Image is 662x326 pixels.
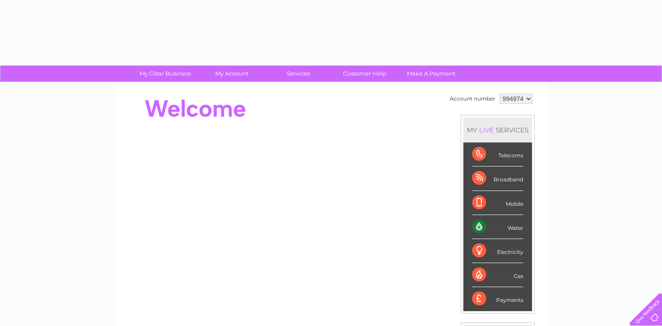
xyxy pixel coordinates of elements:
[472,166,523,191] div: Broadband
[463,118,532,142] div: MY SERVICES
[472,263,523,287] div: Gas
[472,239,523,263] div: Electricity
[472,191,523,215] div: Mobile
[129,66,201,82] a: My Clear Business
[329,66,401,82] a: Customer Help
[448,91,497,106] td: Account number
[472,215,523,239] div: Water
[472,287,523,311] div: Payments
[262,66,334,82] a: Services
[472,142,523,166] div: Telecoms
[395,66,467,82] a: Make A Payment
[477,126,496,134] div: LIVE
[196,66,268,82] a: My Account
